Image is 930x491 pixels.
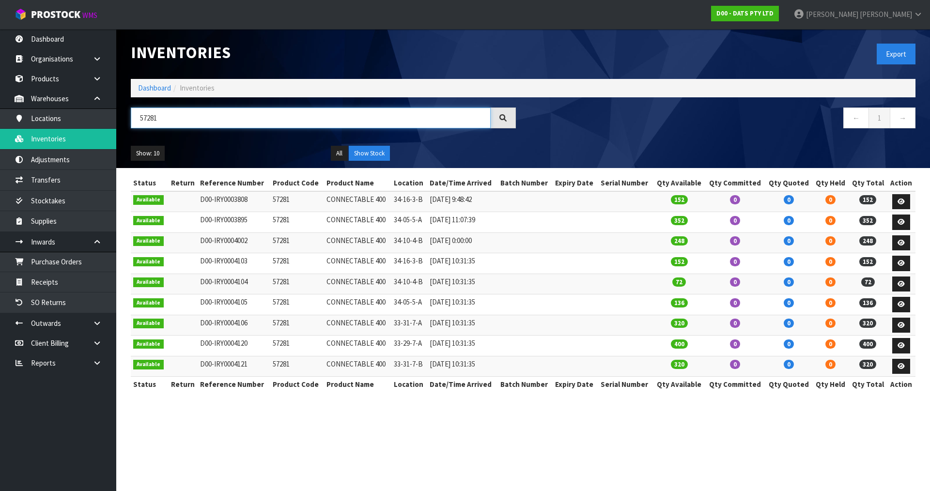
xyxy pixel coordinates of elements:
th: Location [391,175,428,191]
th: Qty Total [849,377,887,392]
span: Available [133,195,164,205]
th: Qty Held [812,175,849,191]
td: CONNECTABLE 400 [324,294,391,315]
span: 0 [825,339,836,349]
td: D00-IRY0004105 [198,294,270,315]
span: Available [133,257,164,267]
nav: Page navigation [530,107,915,131]
th: Date/Time Arrived [427,175,497,191]
a: ← [843,107,869,128]
span: 0 [825,319,836,328]
td: [DATE] 10:31:35 [427,336,497,356]
th: Action [887,377,915,392]
th: Batch Number [498,175,553,191]
td: 34-16-3-B [391,253,428,274]
span: 72 [672,277,686,287]
span: 0 [825,360,836,369]
td: D00-IRY0004103 [198,253,270,274]
span: 0 [784,319,794,328]
span: 72 [861,277,875,287]
td: CONNECTABLE 400 [324,191,391,212]
th: Status [131,377,168,392]
span: 0 [825,257,836,266]
td: 57281 [270,212,324,233]
span: 352 [859,216,876,225]
td: [DATE] 11:07:39 [427,212,497,233]
th: Serial Number [598,377,653,392]
span: 152 [671,195,688,204]
th: Qty Available [653,175,705,191]
td: CONNECTABLE 400 [324,232,391,253]
span: 0 [730,216,740,225]
span: 320 [671,319,688,328]
span: 0 [784,298,794,307]
span: 0 [730,257,740,266]
th: Product Code [270,175,324,191]
span: 0 [784,195,794,204]
th: Qty Available [653,377,705,392]
td: 57281 [270,356,324,377]
th: Qty Committed [705,175,765,191]
th: Reference Number [198,175,270,191]
span: 0 [784,339,794,349]
td: 57281 [270,253,324,274]
td: [DATE] 10:31:35 [427,253,497,274]
button: Show: 10 [131,146,165,161]
td: D00-IRY0004104 [198,274,270,294]
span: 0 [730,360,740,369]
td: CONNECTABLE 400 [324,356,391,377]
span: 0 [784,257,794,266]
a: D00 - DATS PTY LTD [711,6,779,21]
th: Reference Number [198,377,270,392]
th: Location [391,377,428,392]
td: 34-05-5-A [391,294,428,315]
button: All [331,146,348,161]
span: 152 [859,195,876,204]
span: 0 [730,298,740,307]
a: 1 [868,107,890,128]
th: Return [168,175,198,191]
span: Inventories [180,83,215,92]
span: 152 [671,257,688,266]
td: 57281 [270,294,324,315]
span: 0 [784,236,794,245]
span: 0 [730,339,740,349]
span: Available [133,319,164,328]
td: 57281 [270,336,324,356]
th: Product Name [324,175,391,191]
span: 0 [825,298,836,307]
span: Available [133,298,164,308]
th: Expiry Date [553,175,598,191]
span: ProStock [31,8,80,21]
span: Available [133,236,164,246]
th: Qty Quoted [765,377,812,392]
span: 248 [859,236,876,245]
span: 352 [671,216,688,225]
span: Available [133,277,164,287]
th: Action [887,175,915,191]
td: D00-IRY0004120 [198,336,270,356]
span: Available [133,216,164,226]
td: 57281 [270,315,324,336]
td: D00-IRY0004121 [198,356,270,377]
td: 34-05-5-A [391,212,428,233]
span: 320 [859,319,876,328]
th: Product Code [270,377,324,392]
td: CONNECTABLE 400 [324,253,391,274]
th: Serial Number [598,175,653,191]
th: Expiry Date [553,377,598,392]
strong: D00 - DATS PTY LTD [716,9,774,17]
td: CONNECTABLE 400 [324,336,391,356]
span: Available [133,360,164,369]
span: 152 [859,257,876,266]
td: D00-IRY0003808 [198,191,270,212]
td: D00-IRY0004106 [198,315,270,336]
td: 33-29-7-A [391,336,428,356]
th: Status [131,175,168,191]
span: 136 [671,298,688,307]
td: 34-10-4-B [391,232,428,253]
a: Dashboard [138,83,171,92]
span: 0 [784,216,794,225]
button: Export [877,44,915,64]
td: 33-31-7-B [391,356,428,377]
